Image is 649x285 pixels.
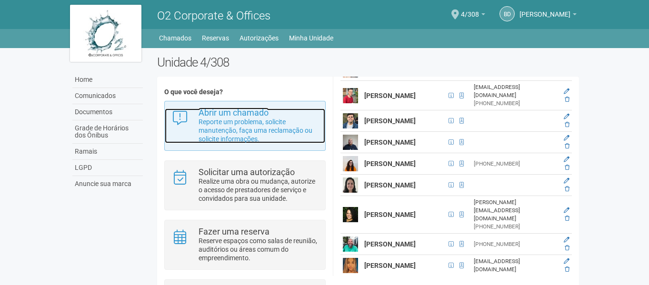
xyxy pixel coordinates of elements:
a: Editar membro [564,113,569,120]
a: Editar membro [564,236,569,243]
span: 4/308 [461,1,479,18]
span: Bárbara de Mello Teixeira Carneiro [519,1,570,18]
p: Realize uma obra ou mudança, autorize o acesso de prestadores de serviço e convidados para sua un... [199,177,318,203]
strong: [PERSON_NAME] [364,92,416,99]
a: Grade de Horários dos Ônibus [72,120,143,144]
a: Documentos [72,104,143,120]
a: Chamados [159,31,191,45]
div: [PHONE_NUMBER] [474,99,557,108]
a: Comunicados [72,88,143,104]
strong: Solicitar uma autorização [199,167,295,177]
p: Reporte um problema, solicite manutenção, faça uma reclamação ou solicite informações. [199,118,318,143]
a: Editar membro [564,207,569,214]
a: Fazer uma reserva Reserve espaços como salas de reunião, auditórios ou áreas comum do empreendime... [172,227,318,262]
strong: [PERSON_NAME] [364,117,416,125]
img: user.png [343,258,358,273]
img: user.png [343,177,358,193]
strong: [PERSON_NAME] [364,181,416,189]
img: user.png [343,207,358,222]
strong: Fazer uma reserva [199,226,270,236]
strong: [PERSON_NAME] [364,138,416,146]
a: Editar membro [564,156,569,163]
img: user.png [343,156,358,171]
a: LGPD [72,160,143,176]
a: Home [72,72,143,88]
a: Excluir membro [565,96,569,103]
a: Editar membro [564,135,569,141]
a: Excluir membro [565,186,569,192]
h2: Unidade 4/308 [157,55,579,69]
span: O2 Corporate & Offices [157,9,270,22]
img: logo.jpg [70,5,141,62]
a: Abrir um chamado Reporte um problema, solicite manutenção, faça uma reclamação ou solicite inform... [172,108,318,143]
a: Solicitar uma autorização Realize uma obra ou mudança, autorize o acesso de prestadores de serviç... [172,168,318,203]
a: Editar membro [564,258,569,265]
div: [EMAIL_ADDRESS][DOMAIN_NAME] [474,257,557,274]
div: [PHONE_NUMBER] [474,223,557,231]
a: Excluir membro [565,121,569,128]
a: Anuncie sua marca [72,176,143,192]
a: Bd [499,6,515,21]
strong: [PERSON_NAME] [364,160,416,167]
div: [EMAIL_ADDRESS][DOMAIN_NAME] [474,83,557,99]
strong: [PERSON_NAME] [364,211,416,218]
a: Minha Unidade [289,31,333,45]
a: Excluir membro [565,215,569,222]
a: Reservas [202,31,229,45]
p: Reserve espaços como salas de reunião, auditórios ou áreas comum do empreendimento. [199,236,318,262]
strong: Abrir um chamado [199,108,269,118]
a: Editar membro [564,177,569,184]
strong: [PERSON_NAME] [364,240,416,248]
a: Autorizações [240,31,279,45]
a: Excluir membro [565,143,569,149]
a: Excluir membro [565,266,569,273]
div: [PERSON_NAME][EMAIL_ADDRESS][DOMAIN_NAME] [474,198,557,223]
a: Excluir membro [565,164,569,171]
h4: O que você deseja? [164,88,326,96]
img: user.png [343,236,358,252]
a: 4/308 [461,12,485,20]
img: user.png [343,88,358,103]
strong: [PERSON_NAME] [364,262,416,269]
a: Editar membro [564,88,569,95]
div: [PHONE_NUMBER] [474,240,557,248]
div: [PHONE_NUMBER] [474,160,557,168]
a: Ramais [72,144,143,160]
img: user.png [343,135,358,150]
a: [PERSON_NAME] [519,12,577,20]
a: Excluir membro [565,245,569,251]
img: user.png [343,113,358,128]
